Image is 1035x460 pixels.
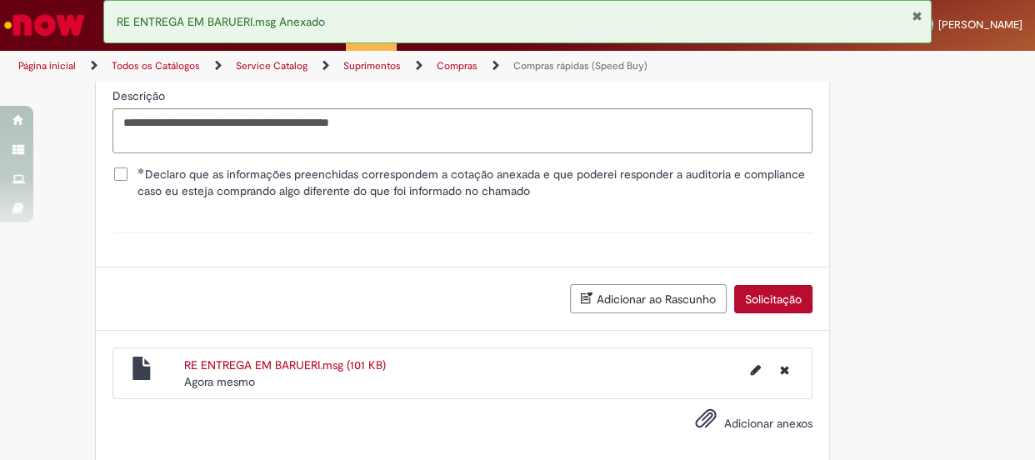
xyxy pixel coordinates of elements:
a: Service Catalog [236,59,307,72]
a: Compras rápidas (Speed Buy) [513,59,647,72]
textarea: Descrição [112,108,812,153]
button: Fechar Notificação [912,9,922,22]
a: Compras [437,59,477,72]
span: Declaro que as informações preenchidas correspondem a cotação anexada e que poderei responder a a... [137,166,812,199]
button: Solicitação [734,285,812,313]
span: Descrição [112,88,168,103]
span: Obrigatório Preenchido [137,167,145,174]
button: Editar nome de arquivo RE ENTREGA EM BARUERI.msg [741,357,771,383]
button: Excluir RE ENTREGA EM BARUERI.msg [770,357,799,383]
a: Página inicial [18,59,76,72]
ul: Trilhas de página [12,51,677,82]
span: RE ENTREGA EM BARUERI.msg Anexado [117,14,325,29]
img: ServiceNow [2,8,87,42]
a: RE ENTREGA EM BARUERI.msg (101 KB) [184,357,386,372]
span: Agora mesmo [184,374,255,389]
span: Adicionar anexos [724,416,812,431]
time: 29/08/2025 13:47:17 [184,374,255,389]
span: [PERSON_NAME] [938,17,1022,32]
a: Todos os Catálogos [112,59,200,72]
button: Adicionar ao Rascunho [570,284,727,313]
button: Adicionar anexos [691,403,721,442]
a: Suprimentos [343,59,401,72]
